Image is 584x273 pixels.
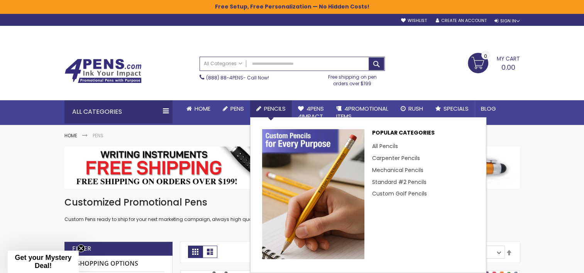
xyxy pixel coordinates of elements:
span: Pencils [264,104,286,113]
strong: Grid [188,246,203,258]
span: - Call Now! [206,74,269,81]
span: Specials [444,104,469,113]
a: Specials [429,100,475,117]
a: 4Pens4impact [292,100,330,125]
a: Rush [394,100,429,117]
a: Home [180,100,217,117]
span: 0 [484,52,487,60]
a: Pencils [250,100,292,117]
div: All Categories [64,100,173,123]
a: Standard #2 Pencils [372,178,427,186]
div: Free shipping on pen orders over $199 [320,71,385,86]
strong: Shopping Options [73,256,164,272]
strong: Filter [72,244,91,253]
a: Create an Account [435,18,486,24]
a: All Pencils [372,142,398,150]
a: Carpenter Pencils [372,154,420,162]
a: Wishlist [401,18,427,24]
span: 4PROMOTIONAL ITEMS [336,104,388,120]
div: Get your Mystery Deal!Close teaser [8,251,79,273]
p: Popular Categories [372,129,474,140]
a: 0.00 0 [468,53,520,72]
span: Pens [230,104,244,113]
a: Pens [217,100,250,117]
h1: Customized Promotional Pens [64,196,520,209]
span: 0.00 [501,62,515,72]
img: 4Pens Custom Pens and Promotional Products [64,59,142,83]
button: Close teaser [77,244,85,252]
div: Sign In [494,18,520,24]
a: (888) 88-4PENS [206,74,243,81]
span: Rush [408,104,423,113]
strong: Pens [93,132,103,139]
span: Get your Mystery Deal! [15,254,71,270]
a: 4PROMOTIONALITEMS [330,100,394,125]
iframe: Google Customer Reviews [520,252,584,273]
a: Mechanical Pencils [372,166,423,174]
a: Home [64,132,77,139]
div: Custom Pens ready to ship for your next marketing campaign, always high quality and affordable ge... [64,196,520,223]
a: Blog [475,100,502,117]
a: All Categories [200,57,246,70]
span: Home [195,104,210,113]
span: Blog [481,104,496,113]
a: Custom Golf Pencils [372,190,427,197]
img: Pens [64,147,520,188]
img: custom pencil [262,129,364,259]
span: 4Pens 4impact [298,104,324,120]
span: All Categories [204,61,242,67]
